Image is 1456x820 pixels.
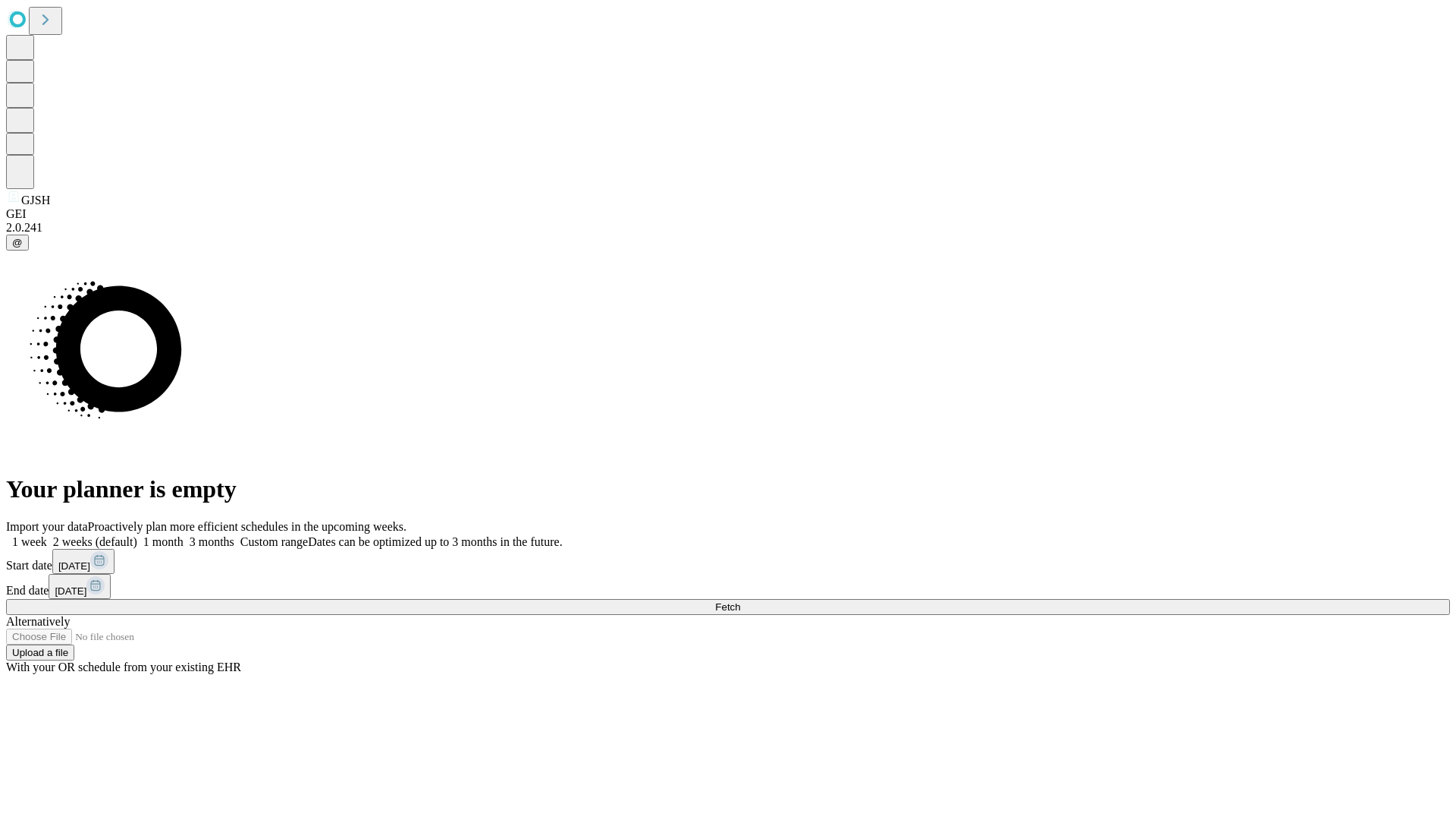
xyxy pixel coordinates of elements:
span: 1 month [143,535,184,548]
span: 2 weeks (default) [53,535,137,548]
button: Upload a file [6,645,74,661]
span: @ [12,237,23,248]
span: Import your data [6,520,88,533]
span: Custom range [240,535,308,548]
button: [DATE] [52,549,115,574]
button: @ [6,235,29,251]
span: Fetch [715,601,740,613]
span: Proactively plan more efficient schedules in the upcoming weeks. [88,520,406,533]
button: [DATE] [49,574,111,599]
span: 1 week [12,535,47,548]
span: Dates can be optimized up to 3 months in the future. [308,535,562,548]
span: With your OR schedule from your existing EHR [6,661,241,673]
span: [DATE] [55,585,86,597]
button: Fetch [6,599,1450,615]
span: 3 months [190,535,234,548]
div: Start date [6,549,1450,574]
span: GJSH [21,194,50,207]
span: [DATE] [58,560,90,572]
h1: Your planner is empty [6,475,1450,503]
div: 2.0.241 [6,221,1450,235]
span: Alternatively [6,615,70,628]
div: GEI [6,207,1450,221]
div: End date [6,574,1450,599]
